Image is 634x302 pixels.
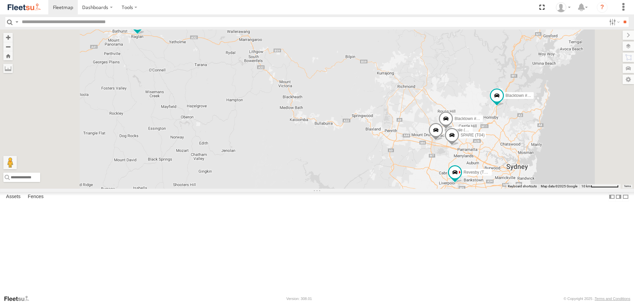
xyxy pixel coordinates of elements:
span: Revesby (T07 - [PERSON_NAME]) [463,170,526,175]
span: SPARE (T04) [460,133,484,137]
button: Keyboard shortcuts [508,184,537,189]
label: Fences [24,192,47,202]
div: © Copyright 2025 - [564,297,630,301]
span: Map data ©2025 Google [541,184,577,188]
a: Terms (opens in new tab) [624,185,631,187]
img: fleetsu-logo-horizontal.svg [7,3,42,12]
label: Assets [3,192,24,202]
label: Measure [3,64,13,73]
i: ? [597,2,608,13]
label: Search Filter Options [607,17,621,27]
span: 10 km [581,184,591,188]
button: Map scale: 10 km per 79 pixels [579,184,621,189]
a: Terms and Conditions [595,297,630,301]
label: Search Query [14,17,19,27]
span: Blacktown #1 (T09 - [PERSON_NAME]) [454,116,526,121]
label: Map Settings [623,75,634,84]
button: Zoom Home [3,51,13,60]
button: Zoom in [3,33,13,42]
div: Version: 308.01 [286,297,312,301]
label: Hide Summary Table [622,192,629,202]
button: Zoom out [3,42,13,51]
a: Visit our Website [4,295,35,302]
label: Dock Summary Table to the Left [609,192,615,202]
div: Darren Small [554,2,573,12]
label: Dock Summary Table to the Right [615,192,622,202]
button: Drag Pegman onto the map to open Street View [3,156,17,169]
span: Blacktown #2 (T05 - [PERSON_NAME]) [505,93,577,98]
